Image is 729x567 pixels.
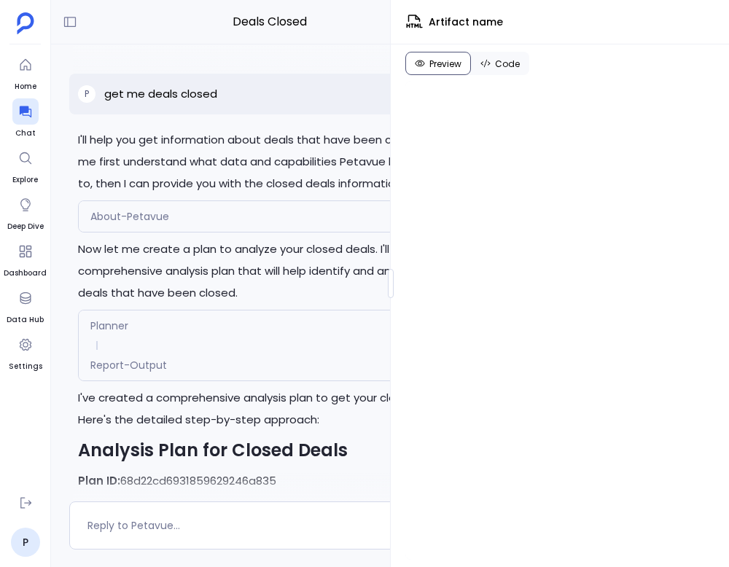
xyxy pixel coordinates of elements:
button: Preview [405,52,471,75]
a: Chat [12,98,39,139]
p: I'll help you get information about deals that have been closed. Let me first understand what dat... [78,129,461,195]
p: get me deals closed [104,85,217,103]
span: Deep Dive [7,221,44,232]
a: Data Hub [7,285,44,326]
p: 68d22cd6931859629246a835 [78,470,461,492]
a: Dashboard [4,238,47,279]
span: Explore [12,174,39,186]
a: Home [12,52,39,93]
span: Artifact name [429,15,503,30]
p: I've created a comprehensive analysis plan to get your closed deals. Here's the detailed step-by-... [78,387,461,431]
span: About-Petavue [90,209,169,224]
a: P [11,528,40,557]
span: P [85,88,89,100]
a: Settings [9,332,42,372]
span: Preview [429,58,461,70]
span: Chat [12,128,39,139]
span: Planner [90,318,128,333]
span: Code [495,58,520,70]
button: Code [471,52,529,75]
p: Now let me create a plan to analyze your closed deals. I'll generate a comprehensive analysis pla... [78,238,461,304]
a: Deep Dive [7,192,44,232]
span: Deals Closed [142,12,397,31]
span: Dashboard [4,267,47,279]
span: Home [12,81,39,93]
img: petavue logo [17,12,34,34]
span: Settings [9,361,42,372]
a: Explore [12,145,39,186]
h2: Analysis Plan for Closed Deals [78,439,461,461]
span: Report-Output [90,358,167,372]
span: Data Hub [7,314,44,326]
